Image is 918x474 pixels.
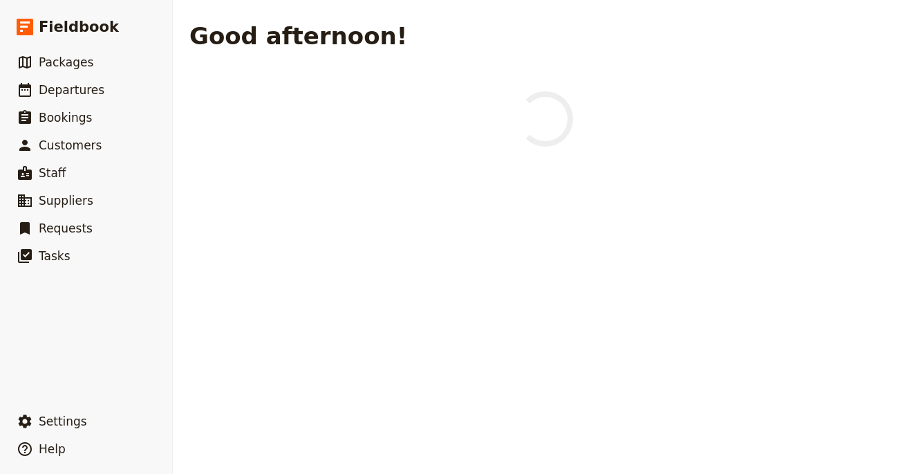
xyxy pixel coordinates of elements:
[39,249,71,263] span: Tasks
[39,17,119,37] span: Fieldbook
[189,22,407,50] h1: Good afternoon!
[39,194,93,208] span: Suppliers
[39,442,66,456] span: Help
[39,166,66,180] span: Staff
[39,414,87,428] span: Settings
[39,83,104,97] span: Departures
[39,221,93,235] span: Requests
[39,111,92,125] span: Bookings
[39,138,102,152] span: Customers
[39,55,93,69] span: Packages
